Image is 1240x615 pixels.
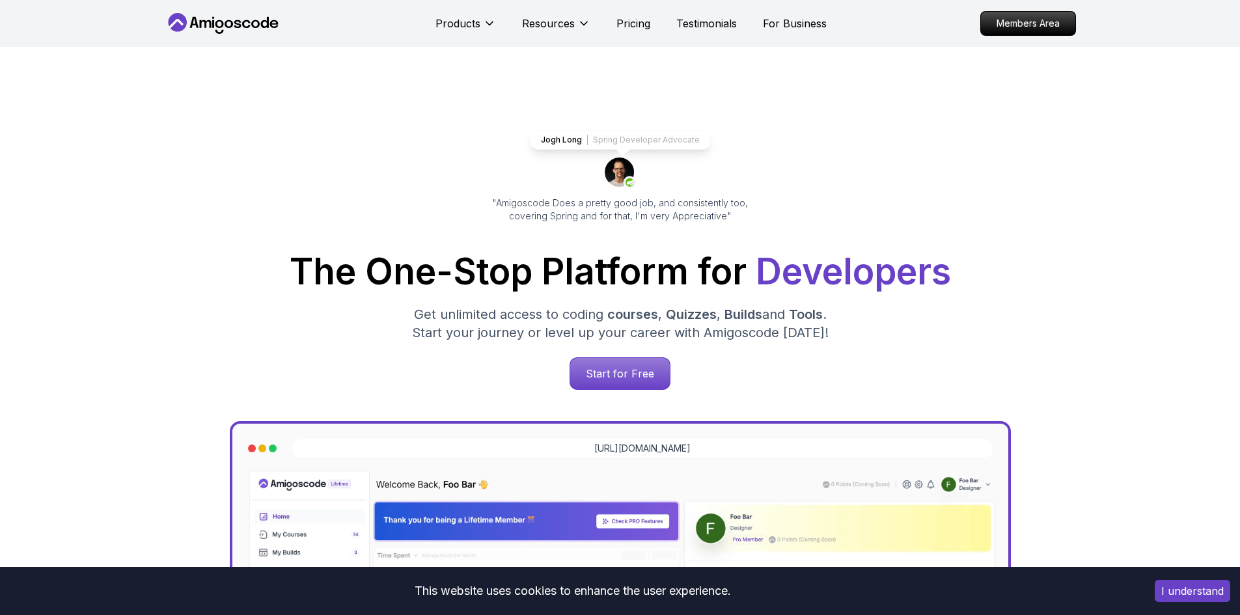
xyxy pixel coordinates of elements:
[756,250,951,293] span: Developers
[605,157,636,189] img: josh long
[616,16,650,31] a: Pricing
[175,254,1066,290] h1: The One-Stop Platform for
[475,197,766,223] p: "Amigoscode Does a pretty good job, and consistently too, covering Spring and for that, I'm very ...
[607,307,658,322] span: courses
[980,11,1076,36] a: Members Area
[666,307,717,322] span: Quizzes
[522,16,575,31] p: Resources
[435,16,496,42] button: Products
[435,16,480,31] p: Products
[570,358,670,389] p: Start for Free
[594,442,691,455] a: [URL][DOMAIN_NAME]
[724,307,762,322] span: Builds
[570,357,670,390] a: Start for Free
[522,16,590,42] button: Resources
[593,135,700,145] p: Spring Developer Advocate
[981,12,1075,35] p: Members Area
[10,577,1135,605] div: This website uses cookies to enhance the user experience.
[541,135,582,145] p: Jogh Long
[789,307,823,322] span: Tools
[676,16,737,31] a: Testimonials
[1155,580,1230,602] button: Accept cookies
[402,305,839,342] p: Get unlimited access to coding , , and . Start your journey or level up your career with Amigosco...
[763,16,827,31] a: For Business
